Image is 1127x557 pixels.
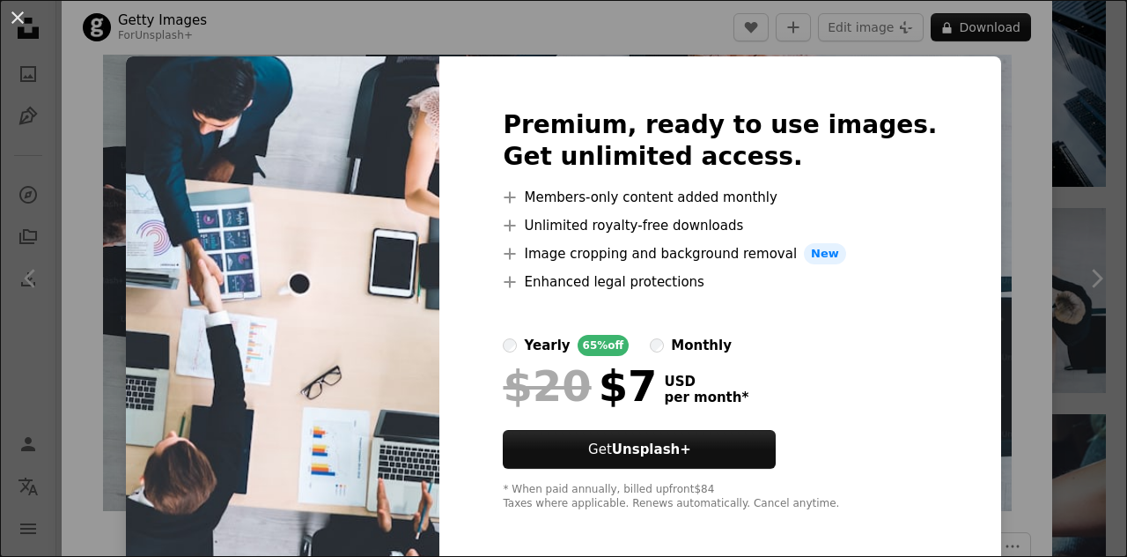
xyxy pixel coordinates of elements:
[503,430,776,469] button: GetUnsplash+
[503,187,937,208] li: Members-only content added monthly
[503,363,657,409] div: $7
[578,335,630,356] div: 65% off
[503,483,937,511] div: * When paid annually, billed upfront $84 Taxes where applicable. Renews automatically. Cancel any...
[503,363,591,409] span: $20
[804,243,846,264] span: New
[650,338,664,353] input: monthly
[503,109,937,173] h2: Premium, ready to use images. Get unlimited access.
[503,215,937,236] li: Unlimited royalty-free downloads
[664,374,748,390] span: USD
[503,338,517,353] input: yearly65%off
[524,335,570,356] div: yearly
[664,390,748,405] span: per month *
[503,243,937,264] li: Image cropping and background removal
[503,271,937,293] li: Enhanced legal protections
[612,442,691,457] strong: Unsplash+
[671,335,732,356] div: monthly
